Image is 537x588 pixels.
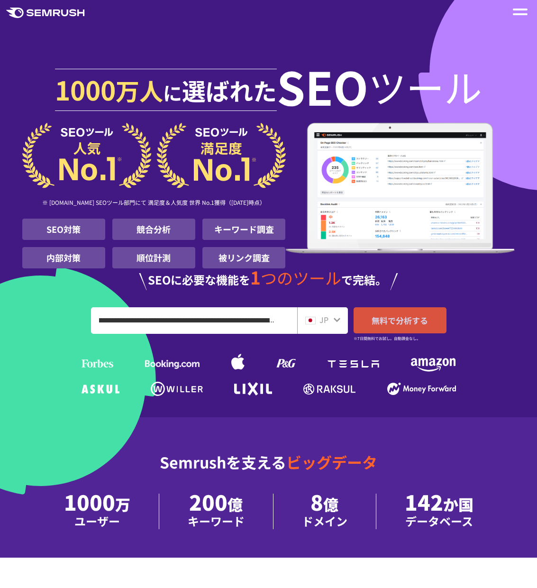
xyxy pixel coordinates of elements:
span: で完結。 [341,271,387,288]
div: SEOに必要な機能を [22,268,515,290]
span: 1 [250,264,261,290]
span: か国 [443,493,473,515]
a: 無料で分析する [354,307,446,333]
span: 億 [228,493,243,515]
li: 1000 [36,494,159,529]
li: 被リンク調査 [202,247,285,268]
div: ユーザー [64,513,130,529]
li: 内部対策 [22,247,105,268]
span: 選ばれた [182,73,277,107]
li: SEO対策 [22,219,105,240]
div: ドメイン [302,513,347,529]
li: 順位計測 [112,247,195,268]
span: JP [319,314,328,325]
li: 競合分析 [112,219,195,240]
li: 200 [159,494,273,529]
input: URL、キーワードを入力してください [91,308,297,333]
li: 142 [376,494,502,529]
span: つのツール [261,266,341,289]
span: 無料で分析する [372,314,428,326]
span: 万人 [116,73,163,107]
div: ※ [DOMAIN_NAME] SEOツール部門にて 満足度＆人気度 世界 No.1獲得（[DATE]時点） [22,188,286,219]
span: 億 [323,493,338,515]
div: Semrushを支える [22,446,515,494]
span: に [163,79,182,106]
span: ビッグデータ [286,451,377,473]
li: 8 [273,494,376,529]
li: キーワード調査 [202,219,285,240]
span: SEO [277,67,368,105]
div: データベース [405,513,473,529]
span: ツール [368,67,482,105]
small: ※7日間無料でお試し。自動課金なし。 [354,334,420,343]
div: キーワード [188,513,245,529]
span: 1000 [55,70,116,108]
